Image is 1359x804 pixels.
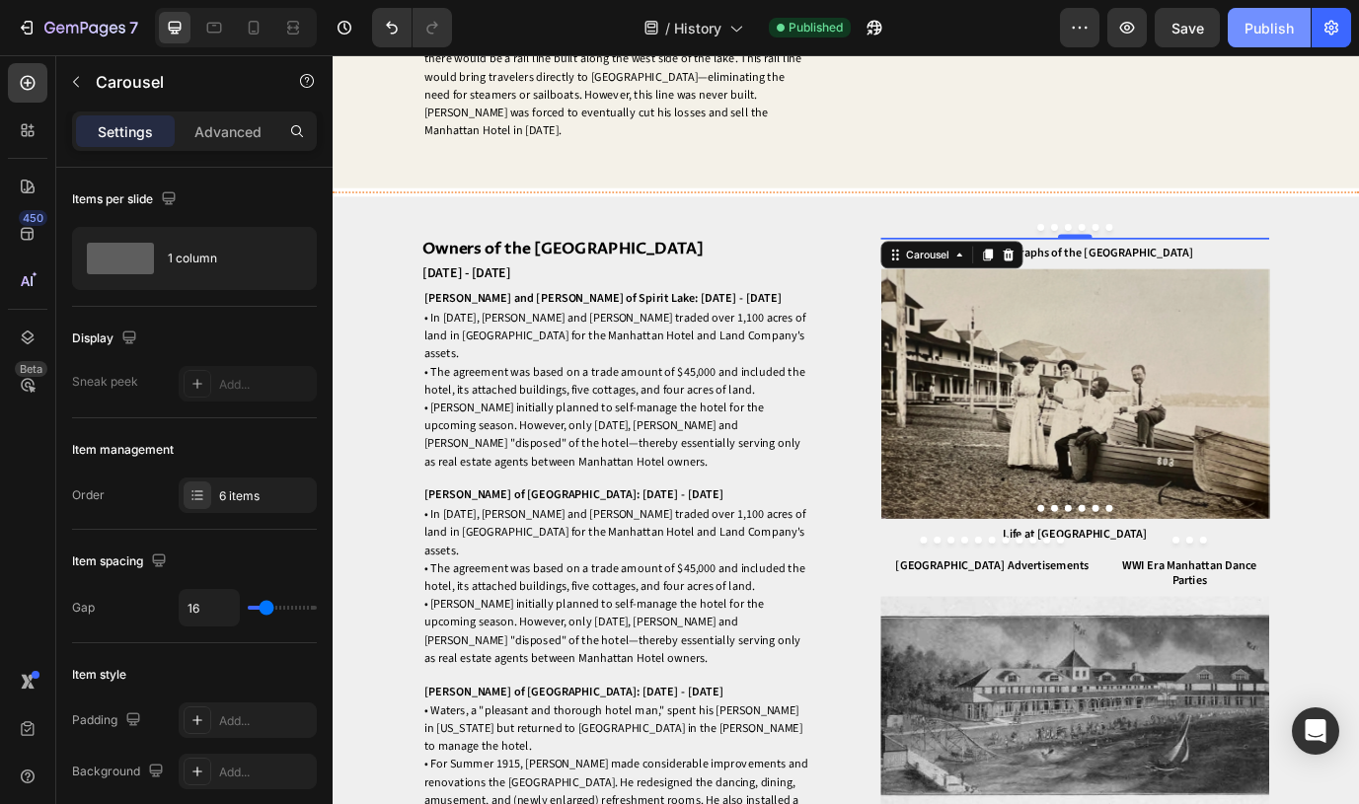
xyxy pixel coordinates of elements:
[773,555,781,563] button: Dot
[911,579,1066,616] strong: WWI Era Manhattan Dance Parties
[1245,18,1294,38] div: Publish
[678,555,686,563] button: Dot
[725,555,733,563] button: Dot
[219,712,312,730] div: Add...
[219,487,312,505] div: 6 items
[741,555,749,563] button: Dot
[774,543,940,562] strong: Life at [GEOGRAPHIC_DATA]
[969,555,977,563] button: Dot
[1171,20,1204,37] span: Save
[168,236,288,281] div: 1 column
[106,520,550,582] p: • In [DATE], [PERSON_NAME] and [PERSON_NAME] traded over 1,100 acres of land in [GEOGRAPHIC_DATA]...
[104,211,428,236] strong: Owners of the [GEOGRAPHIC_DATA]
[72,599,95,617] div: Gap
[694,555,702,563] button: Dot
[820,555,828,563] button: Dot
[106,582,550,623] p: • The agreement was based on a trade amount of $45,000 and included the hotel, its attached build...
[106,623,550,706] p: • [PERSON_NAME] initially planned to self-manage the hotel for the upcoming season. However, only...
[789,19,843,37] span: Published
[649,579,872,599] strong: [GEOGRAPHIC_DATA] Advertisements
[813,194,821,202] button: Dot
[804,555,812,563] button: Dot
[8,8,147,47] button: 7
[892,194,900,202] button: Dot
[106,497,451,517] strong: [PERSON_NAME] of [GEOGRAPHIC_DATA]: [DATE] - [DATE]
[657,221,716,239] div: Carousel
[876,519,884,527] button: Dot
[829,194,837,202] button: Dot
[789,555,796,563] button: Dot
[829,519,837,527] button: Dot
[72,486,105,504] div: Order
[96,70,264,94] p: Carousel
[710,555,717,563] button: Dot
[72,186,181,213] div: Items per slide
[861,194,868,202] button: Dot
[72,759,168,785] div: Background
[1155,8,1220,47] button: Save
[104,240,205,261] strong: [DATE] - [DATE]
[72,707,145,734] div: Padding
[180,590,239,625] input: Auto
[98,121,153,142] p: Settings
[892,519,900,527] button: Dot
[836,555,844,563] button: Dot
[72,666,126,684] div: Item style
[1228,8,1311,47] button: Publish
[1001,555,1009,563] button: Dot
[106,270,518,290] strong: [PERSON_NAME] and [PERSON_NAME] of Spirit Lake: [DATE] - [DATE]
[106,724,451,744] strong: [PERSON_NAME] of [GEOGRAPHIC_DATA]: [DATE] - [DATE]
[72,548,171,575] div: Item spacing
[129,16,138,39] p: 7
[106,293,550,355] p: • In [DATE], [PERSON_NAME] and [PERSON_NAME] traded over 1,100 acres of land in [GEOGRAPHIC_DATA]...
[106,355,550,397] p: • The agreement was based on a trade amount of $45,000 and included the hotel, its attached build...
[1292,707,1339,755] div: Open Intercom Messenger
[19,210,47,226] div: 450
[674,18,721,38] span: History
[845,519,853,527] button: Dot
[219,764,312,781] div: Add...
[15,361,47,377] div: Beta
[72,326,141,352] div: Display
[861,519,868,527] button: Dot
[665,18,670,38] span: /
[106,397,550,479] p: • [PERSON_NAME] initially planned to self-manage the hotel for the upcoming season. However, only...
[72,441,174,459] div: Item management
[985,555,993,563] button: Dot
[876,194,884,202] button: Dot
[194,121,262,142] p: Advanced
[72,373,138,391] div: Sneak peek
[372,8,452,47] div: Undo/Redo
[813,519,821,527] button: Dot
[757,555,765,563] button: Dot
[633,247,1081,535] img: gempages_495477684017562741-54c18af0-441b-4a8a-a5f2-564761eaf95f.png
[845,194,853,202] button: Dot
[333,55,1359,804] iframe: Design area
